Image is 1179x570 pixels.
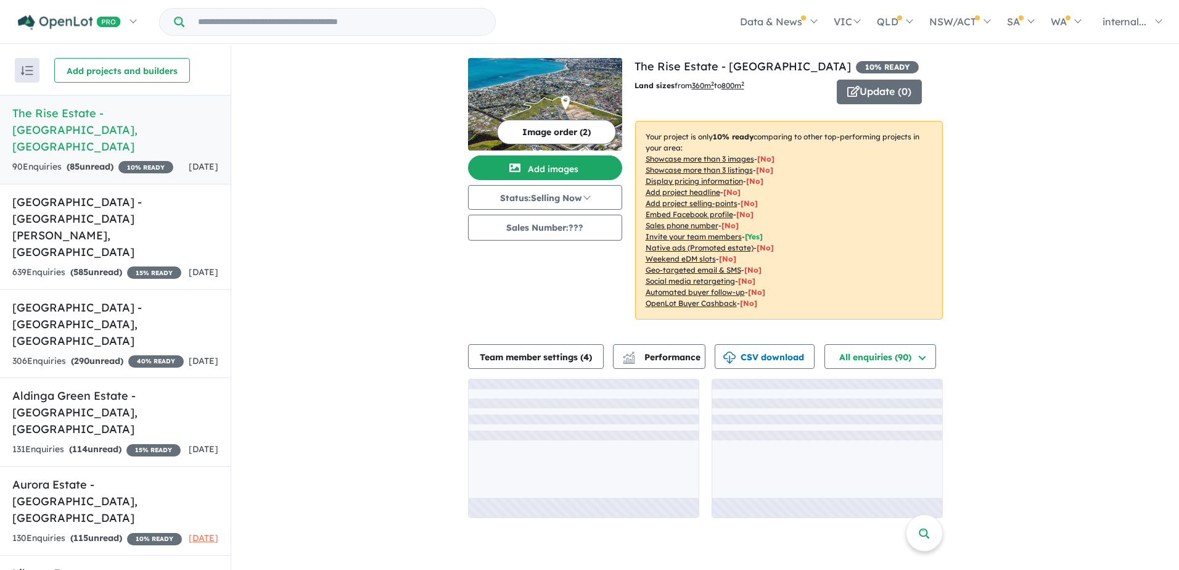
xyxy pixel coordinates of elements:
p: Your project is only comparing to other top-performing projects in your area: - - - - - - - - - -... [635,121,943,320]
h5: [GEOGRAPHIC_DATA] - [GEOGRAPHIC_DATA][PERSON_NAME] , [GEOGRAPHIC_DATA] [12,194,218,260]
div: 306 Enquir ies [12,354,184,369]
span: to [714,81,744,90]
img: line-chart.svg [623,352,634,358]
div: 130 Enquir ies [12,531,182,546]
span: [DATE] [189,532,218,543]
span: [No] [748,287,765,297]
button: All enquiries (90) [824,344,936,369]
span: [DATE] [189,161,218,172]
span: [No] [738,276,755,286]
u: Sales phone number [646,221,718,230]
u: Showcase more than 3 listings [646,165,753,175]
button: CSV download [715,344,815,369]
a: The Rise Estate - [GEOGRAPHIC_DATA] [635,59,851,73]
button: Status:Selling Now [468,185,622,210]
span: [ No ] [741,199,758,208]
u: Native ads (Promoted estate) [646,243,754,252]
button: Performance [613,344,705,369]
button: Update (0) [837,80,922,104]
span: internal... [1103,15,1146,28]
u: Social media retargeting [646,276,735,286]
span: [No] [757,243,774,252]
span: [DATE] [189,355,218,366]
span: [No] [744,265,762,275]
strong: ( unread) [70,532,122,543]
span: [ No ] [756,165,773,175]
span: [DATE] [189,444,218,455]
strong: ( unread) [67,161,113,172]
span: 290 [74,355,89,366]
img: The Rise Estate - Hayborough [468,58,622,151]
h5: Aurora Estate - [GEOGRAPHIC_DATA] , [GEOGRAPHIC_DATA] [12,476,218,526]
strong: ( unread) [71,355,123,366]
b: 10 % ready [713,132,754,141]
u: Add project headline [646,188,720,197]
strong: ( unread) [70,266,122,278]
sup: 2 [741,80,744,87]
h5: [GEOGRAPHIC_DATA] - [GEOGRAPHIC_DATA] , [GEOGRAPHIC_DATA] [12,299,218,349]
span: [ Yes ] [745,232,763,241]
span: 85 [70,161,80,172]
button: Add projects and builders [54,58,190,83]
span: 15 % READY [127,266,181,279]
span: 114 [72,444,88,455]
span: [No] [719,254,736,263]
img: download icon [723,352,736,364]
div: 90 Enquir ies [12,160,173,175]
span: [DATE] [189,266,218,278]
span: [ No ] [723,188,741,197]
button: Image order (2) [497,120,616,144]
sup: 2 [711,80,714,87]
img: sort.svg [21,66,33,75]
span: 4 [583,352,589,363]
span: Performance [625,352,700,363]
u: Embed Facebook profile [646,210,733,219]
span: 10 % READY [856,61,919,73]
u: Display pricing information [646,176,743,186]
button: Add images [468,155,622,180]
input: Try estate name, suburb, builder or developer [187,9,493,35]
u: Invite your team members [646,232,742,241]
span: 40 % READY [128,355,184,368]
button: Sales Number:??? [468,215,622,241]
span: [ No ] [721,221,739,230]
span: 10 % READY [118,161,173,173]
img: Openlot PRO Logo White [18,15,121,30]
div: 639 Enquir ies [12,265,181,280]
h5: The Rise Estate - [GEOGRAPHIC_DATA] , [GEOGRAPHIC_DATA] [12,105,218,155]
span: 10 % READY [127,533,182,545]
span: 585 [73,266,88,278]
u: Showcase more than 3 images [646,154,754,163]
span: [No] [740,299,757,308]
u: 360 m [692,81,714,90]
span: 15 % READY [126,444,181,456]
u: Automated buyer follow-up [646,287,745,297]
u: OpenLot Buyer Cashback [646,299,737,308]
span: [ No ] [736,210,754,219]
div: 131 Enquir ies [12,442,181,457]
u: Weekend eDM slots [646,254,716,263]
span: 115 [73,532,88,543]
u: Add project selling-points [646,199,737,208]
h5: Aldinga Green Estate - [GEOGRAPHIC_DATA] , [GEOGRAPHIC_DATA] [12,387,218,437]
strong: ( unread) [69,444,121,455]
b: Land sizes [635,81,675,90]
img: bar-chart.svg [623,355,635,363]
p: from [635,80,828,92]
span: [ No ] [746,176,763,186]
span: [ No ] [757,154,774,163]
u: Geo-targeted email & SMS [646,265,741,275]
u: 800 m [721,81,744,90]
button: Team member settings (4) [468,344,604,369]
